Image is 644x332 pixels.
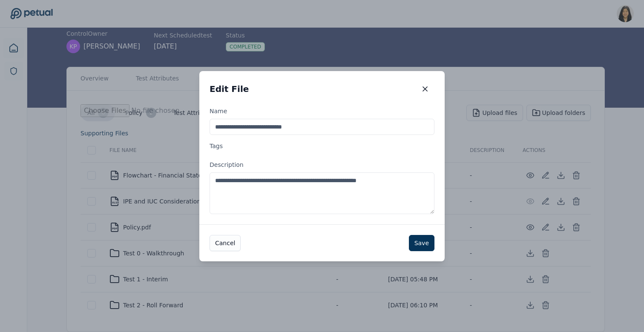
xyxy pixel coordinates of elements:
[210,172,434,214] textarea: Description
[409,235,434,251] button: Save
[210,119,434,135] input: Name
[210,142,434,154] label: Tags
[210,160,434,214] label: Description
[210,83,249,95] h2: Edit File
[210,107,434,135] label: Name
[210,235,241,251] button: Cancel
